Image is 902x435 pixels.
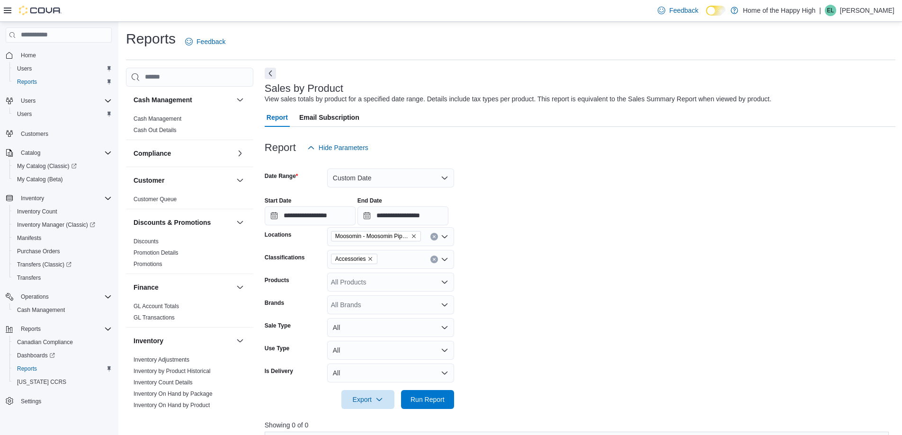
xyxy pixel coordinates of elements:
h3: Cash Management [134,95,192,105]
a: Inventory On Hand by Package [134,391,213,397]
span: Operations [21,293,49,301]
button: Discounts & Promotions [134,218,232,227]
button: Clear input [430,256,438,263]
span: Reports [13,363,112,374]
span: My Catalog (Classic) [13,160,112,172]
span: Users [17,65,32,72]
span: Hide Parameters [319,143,368,152]
span: Report [267,108,288,127]
span: Moosomin - Moosomin Pipestone - Fire & Flower [331,231,421,241]
span: My Catalog (Beta) [13,174,112,185]
button: Finance [234,282,246,293]
a: Feedback [654,1,702,20]
span: Inventory by Product Historical [134,367,211,375]
span: Manifests [17,234,41,242]
a: [US_STATE] CCRS [13,376,70,388]
a: Users [13,63,36,74]
span: Accessories [331,254,378,264]
h3: Compliance [134,149,171,158]
span: Run Report [411,395,445,404]
span: My Catalog (Beta) [17,176,63,183]
input: Dark Mode [706,6,726,16]
span: Operations [17,291,112,302]
a: My Catalog (Beta) [13,174,67,185]
span: My Catalog (Classic) [17,162,77,170]
span: Inventory Transactions [134,413,191,420]
a: Inventory Count [13,206,61,217]
span: Promotions [134,260,162,268]
span: Customers [21,130,48,138]
button: Cash Management [134,95,232,105]
button: Customers [2,126,116,140]
span: Feedback [669,6,698,15]
a: Inventory Count Details [134,379,193,386]
a: Cash Out Details [134,127,177,133]
button: Home [2,48,116,62]
span: Inventory [17,193,112,204]
button: Reports [9,75,116,89]
a: Inventory Adjustments [134,356,189,363]
button: Cash Management [234,94,246,106]
button: Operations [2,290,116,303]
span: Inventory On Hand by Product [134,401,210,409]
span: Canadian Compliance [13,337,112,348]
button: Hide Parameters [304,138,372,157]
button: Customer [134,176,232,185]
span: Manifests [13,232,112,244]
button: Open list of options [441,256,448,263]
div: Cash Management [126,113,253,140]
span: Transfers [17,274,41,282]
button: All [327,341,454,360]
span: Customer Queue [134,195,177,203]
a: Discounts [134,238,159,245]
span: Transfers (Classic) [17,261,71,268]
span: Inventory Adjustments [134,356,189,364]
a: Inventory Manager (Classic) [9,218,116,231]
label: Brands [265,299,284,307]
button: Purchase Orders [9,245,116,258]
button: Users [9,107,116,121]
label: Sale Type [265,322,291,329]
a: Users [13,108,36,120]
span: Cash Management [17,306,65,314]
span: Washington CCRS [13,376,112,388]
span: Feedback [196,37,225,46]
button: My Catalog (Beta) [9,173,116,186]
label: Locations [265,231,292,239]
h3: Discounts & Promotions [134,218,211,227]
button: Customer [234,175,246,186]
span: Inventory Count [17,208,57,215]
span: Home [17,49,112,61]
button: Reports [17,323,45,335]
button: Next [265,68,276,79]
label: End Date [357,197,382,204]
span: Cash Management [13,304,112,316]
a: Dashboards [13,350,59,361]
span: Inventory [21,195,44,202]
button: Users [9,62,116,75]
h3: Sales by Product [265,83,343,94]
a: Transfers (Classic) [9,258,116,271]
a: Promotion Details [134,249,179,256]
span: Settings [21,398,41,405]
div: Eric Lemke [825,5,836,16]
button: Canadian Compliance [9,336,116,349]
span: Transfers [13,272,112,284]
a: Promotions [134,261,162,267]
div: Discounts & Promotions [126,236,253,274]
a: Inventory by Product Historical [134,368,211,374]
button: Transfers [9,271,116,284]
p: | [819,5,821,16]
h3: Finance [134,283,159,292]
a: Reports [13,76,41,88]
label: Is Delivery [265,367,293,375]
button: [US_STATE] CCRS [9,375,116,389]
p: Showing 0 of 0 [265,420,895,430]
button: Reports [2,322,116,336]
span: Promotion Details [134,249,179,257]
span: Catalog [21,149,40,157]
span: Customers [17,127,112,139]
button: All [327,364,454,382]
